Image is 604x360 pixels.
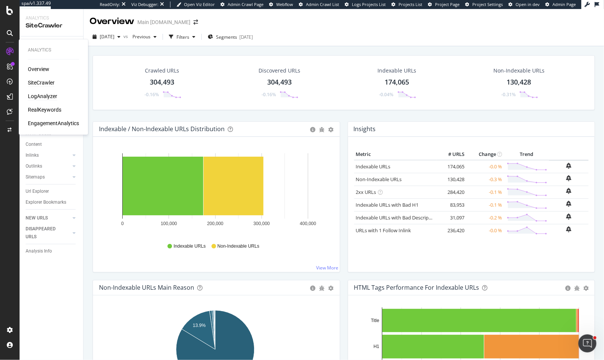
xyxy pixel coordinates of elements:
[306,2,339,7] span: Admin Crawl List
[161,221,177,226] text: 100,000
[437,160,467,173] td: 174,065
[345,2,386,8] a: Logs Projects List
[26,173,70,181] a: Sitemaps
[166,31,198,43] button: Filters
[574,286,580,291] div: bug
[437,211,467,224] td: 31,097
[123,33,129,39] span: vs
[193,323,205,328] text: 13.9%
[356,214,438,221] a: Indexable URLs with Bad Description
[552,2,576,7] span: Admin Page
[28,106,61,114] a: RealKeywords
[28,93,57,100] a: LogAnalyzer
[145,67,180,74] div: Crawled URLs
[566,175,572,181] div: bell-plus
[356,227,411,234] a: URLs with 1 Follow Inlink
[467,211,504,224] td: -0.2 %
[26,225,64,241] div: DISAPPEARED URLS
[267,77,292,87] div: 304,493
[184,2,215,7] span: Open Viz Editor
[173,243,205,250] span: Indexable URLs
[508,2,540,8] a: Open in dev
[254,221,270,226] text: 300,000
[228,2,263,7] span: Admin Crawl Page
[472,2,503,7] span: Project Settings
[26,151,39,159] div: Inlinks
[193,20,198,25] div: arrow-right-arrow-left
[385,77,409,87] div: 174,065
[99,149,331,236] div: A chart.
[435,2,459,7] span: Project Page
[90,31,123,43] button: [DATE]
[26,162,42,170] div: Outlinks
[259,67,300,74] div: Discovered URLs
[319,127,325,132] div: bug
[150,77,174,87] div: 304,493
[467,149,504,160] th: Change
[310,127,316,132] div: circle-info
[26,247,52,255] div: Analysis Info
[218,243,259,250] span: Non-Indexable URLs
[319,286,325,291] div: bug
[578,334,596,352] iframe: Intercom live chat
[467,160,504,173] td: -0.0 %
[205,31,256,43] button: Segments[DATE]
[28,66,49,73] a: Overview
[352,2,386,7] span: Logs Projects List
[262,91,276,98] div: -0.16%
[129,31,160,43] button: Previous
[566,226,572,232] div: bell-plus
[379,91,394,98] div: -0.04%
[467,198,504,211] td: -0.1 %
[26,247,78,255] a: Analysis Info
[437,186,467,198] td: 284,420
[437,198,467,211] td: 83,953
[176,34,189,40] div: Filters
[137,18,190,26] div: Main [DOMAIN_NAME]
[26,173,45,181] div: Sitemaps
[399,2,422,7] span: Projects List
[129,33,151,40] span: Previous
[28,47,79,53] div: Analytics
[26,188,78,195] a: Url Explorer
[565,286,571,291] div: circle-info
[329,127,334,132] div: gear
[583,286,589,291] div: gear
[377,67,416,74] div: Indexable URLs
[467,173,504,186] td: -0.3 %
[28,79,55,87] a: SiteCrawler
[26,141,78,148] a: Content
[26,151,70,159] a: Inlinks
[176,2,215,8] a: Open Viz Editor
[26,214,48,222] div: NEW URLS
[437,173,467,186] td: 130,428
[516,2,540,7] span: Open in dev
[131,2,158,8] div: Viz Debugger:
[493,67,545,74] div: Non-Indexable URLs
[216,34,237,40] span: Segments
[437,149,467,160] th: # URLS
[269,2,293,8] a: Webflow
[26,162,70,170] a: Outlinks
[299,2,339,8] a: Admin Crawl List
[28,120,79,127] a: EngagementAnalytics
[239,34,253,40] div: [DATE]
[428,2,459,8] a: Project Page
[467,224,504,237] td: -0.0 %
[373,344,379,349] text: H1
[100,33,114,40] span: 2025 Sep. 28th
[100,2,120,8] div: ReadOnly:
[276,2,293,7] span: Webflow
[507,77,531,87] div: 130,428
[26,198,78,206] a: Explorer Bookmarks
[26,188,49,195] div: Url Explorer
[501,91,516,98] div: -0.31%
[99,125,225,133] div: Indexable / Non-Indexable URLs Distribution
[329,286,334,291] div: gear
[316,265,339,271] a: View More
[545,2,576,8] a: Admin Page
